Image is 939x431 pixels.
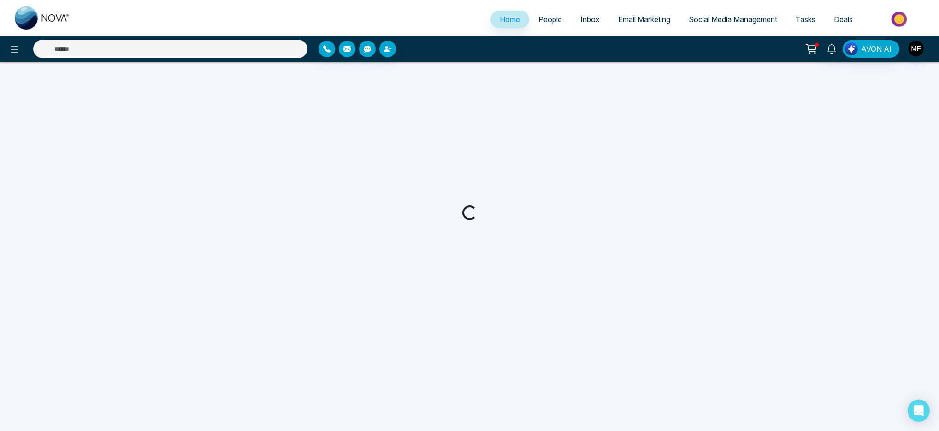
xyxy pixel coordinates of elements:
img: Lead Flow [845,42,858,55]
button: AVON AI [843,40,899,58]
span: Inbox [580,15,600,24]
a: Home [490,11,529,28]
span: Tasks [796,15,815,24]
img: User Avatar [908,41,924,56]
span: Social Media Management [689,15,777,24]
span: People [538,15,562,24]
img: Nova CRM Logo [15,6,70,30]
span: Email Marketing [618,15,670,24]
img: Market-place.gif [867,9,933,30]
a: People [529,11,571,28]
span: AVON AI [861,43,892,54]
a: Inbox [571,11,609,28]
a: Social Media Management [679,11,786,28]
div: Open Intercom Messenger [908,400,930,422]
a: Deals [825,11,862,28]
span: Home [500,15,520,24]
a: Tasks [786,11,825,28]
span: Deals [834,15,853,24]
a: Email Marketing [609,11,679,28]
